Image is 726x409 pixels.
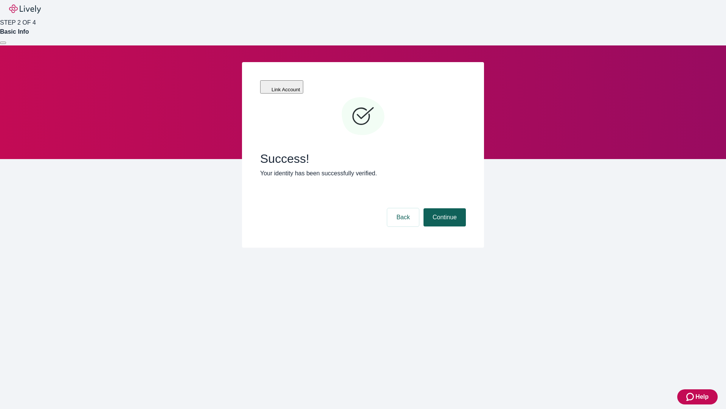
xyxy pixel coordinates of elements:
button: Back [387,208,419,226]
p: Your identity has been successfully verified. [260,169,466,178]
svg: Checkmark icon [340,94,386,139]
button: Continue [423,208,466,226]
svg: Zendesk support icon [686,392,695,401]
span: Help [695,392,709,401]
button: Zendesk support iconHelp [677,389,718,404]
span: Success! [260,151,466,166]
img: Lively [9,5,41,14]
button: Link Account [260,80,303,94]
